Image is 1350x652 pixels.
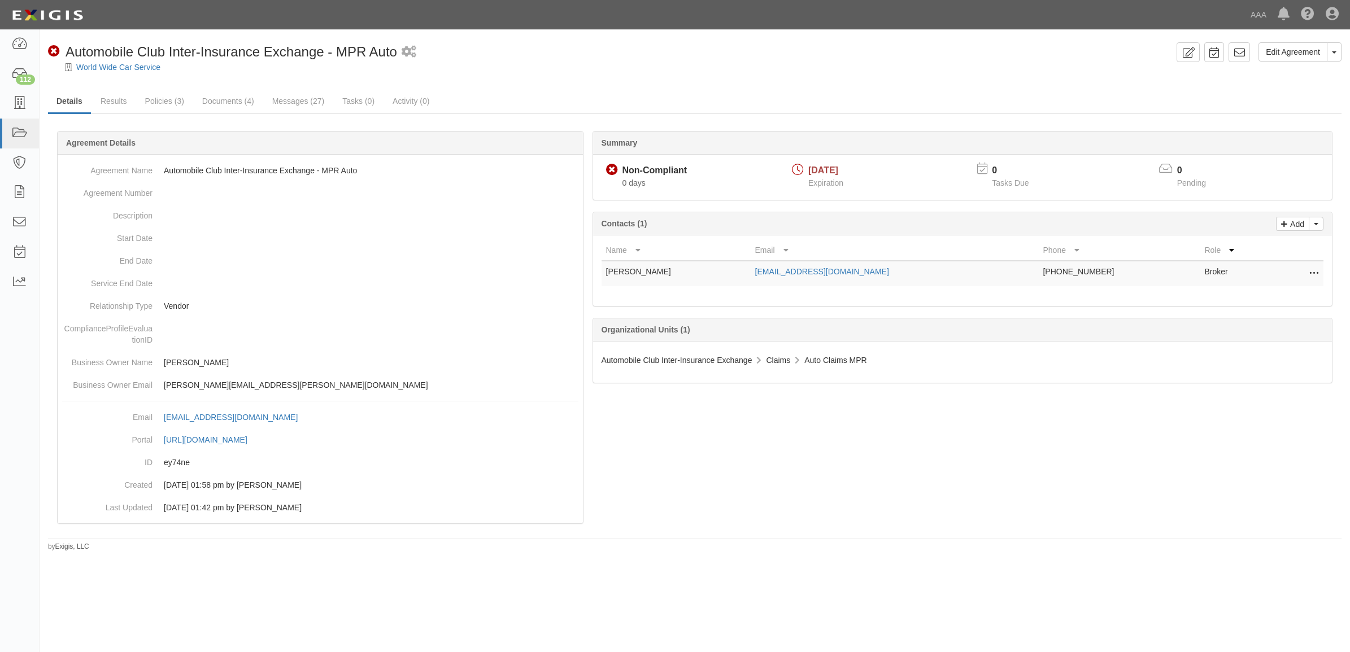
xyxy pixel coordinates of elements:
[384,90,438,112] a: Activity (0)
[62,159,578,182] dd: Automobile Club Inter-Insurance Exchange - MPR Auto
[62,295,153,312] dt: Relationship Type
[62,272,153,289] dt: Service End Date
[62,496,153,513] dt: Last Updated
[1200,240,1278,261] th: Role
[1245,3,1272,26] a: AAA
[62,474,578,496] dd: [DATE] 01:58 pm by [PERSON_NAME]
[334,90,383,112] a: Tasks (0)
[62,451,153,468] dt: ID
[1038,261,1200,286] td: [PHONE_NUMBER]
[62,182,153,199] dt: Agreement Number
[1177,178,1206,187] span: Pending
[62,351,153,368] dt: Business Owner Name
[804,356,866,365] span: Auto Claims MPR
[76,63,160,72] a: World Wide Car Service
[1258,42,1327,62] a: Edit Agreement
[48,46,60,58] i: Non-Compliant
[755,267,889,276] a: [EMAIL_ADDRESS][DOMAIN_NAME]
[62,227,153,244] dt: Start Date
[402,46,416,58] i: 1 scheduled workflow
[766,356,790,365] span: Claims
[62,496,578,519] dd: [DATE] 01:42 pm by [PERSON_NAME]
[751,240,1039,261] th: Email
[622,178,646,187] span: Since 10/01/2025
[264,90,333,112] a: Messages (27)
[1177,164,1220,177] p: 0
[137,90,193,112] a: Policies (3)
[164,412,298,423] div: [EMAIL_ADDRESS][DOMAIN_NAME]
[62,250,153,266] dt: End Date
[62,451,578,474] dd: ey74ne
[602,219,647,228] b: Contacts (1)
[622,164,687,177] div: Non-Compliant
[48,90,91,114] a: Details
[194,90,263,112] a: Documents (4)
[62,406,153,423] dt: Email
[48,42,397,62] div: Automobile Club Inter-Insurance Exchange - MPR Auto
[992,178,1029,187] span: Tasks Due
[1276,217,1309,231] a: Add
[62,428,153,445] dt: Portal
[602,325,690,334] b: Organizational Units (1)
[8,5,86,25] img: logo-5460c22ac91f19d4615b14bd174203de0afe785f0fc80cf4dbbc73dc1793850b.png
[48,542,89,552] small: by
[164,379,578,391] p: [PERSON_NAME][EMAIL_ADDRESS][PERSON_NAME][DOMAIN_NAME]
[62,159,153,176] dt: Agreement Name
[62,474,153,491] dt: Created
[62,317,153,345] dt: ComplianceProfileEvaluationID
[164,357,578,368] p: [PERSON_NAME]
[602,261,751,286] td: [PERSON_NAME]
[62,295,578,317] dd: Vendor
[16,75,35,85] div: 112
[808,178,843,187] span: Expiration
[1301,8,1314,21] i: Help Center - Complianz
[602,240,751,261] th: Name
[1200,261,1278,286] td: Broker
[62,374,153,391] dt: Business Owner Email
[92,90,136,112] a: Results
[66,44,397,59] span: Automobile Club Inter-Insurance Exchange - MPR Auto
[66,138,136,147] b: Agreement Details
[808,165,838,175] span: [DATE]
[606,164,618,176] i: Non-Compliant
[992,164,1043,177] p: 0
[1038,240,1200,261] th: Phone
[602,356,752,365] span: Automobile Club Inter-Insurance Exchange
[164,435,260,444] a: [URL][DOMAIN_NAME]
[55,542,89,550] a: Exigis, LLC
[1287,217,1304,230] p: Add
[164,413,310,422] a: [EMAIL_ADDRESS][DOMAIN_NAME]
[62,204,153,221] dt: Description
[602,138,638,147] b: Summary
